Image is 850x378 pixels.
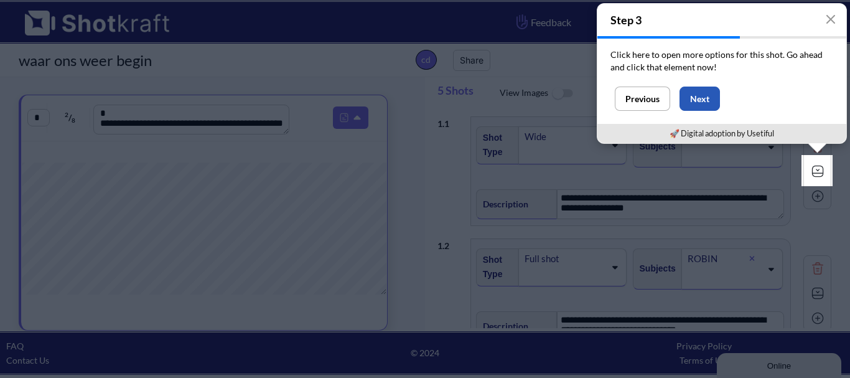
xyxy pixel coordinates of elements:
img: Expand Icon [808,162,827,181]
p: Click here to open more options for this shot. Go ahead and click that element now! [610,49,833,73]
div: Online [9,11,115,20]
button: Next [680,87,720,111]
h4: Step 3 [597,4,846,36]
button: Previous [615,87,670,111]
a: 🚀 Digital adoption by Usetiful [670,128,774,138]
